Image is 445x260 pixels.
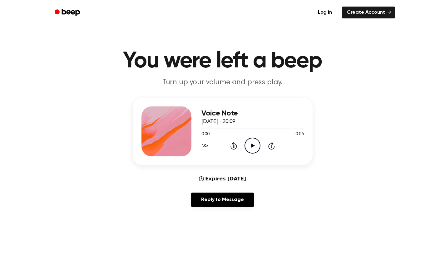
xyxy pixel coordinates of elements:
[201,131,210,138] span: 0:00
[50,7,86,19] a: Beep
[201,119,236,125] span: [DATE] · 20:09
[63,50,383,72] h1: You were left a beep
[295,131,304,138] span: 0:06
[342,7,395,18] a: Create Account
[201,140,211,151] button: 1.0x
[199,175,246,183] div: Expires [DATE]
[103,77,343,88] p: Turn up your volume and press play.
[201,109,304,118] h3: Voice Note
[191,193,254,207] a: Reply to Message
[312,5,338,20] a: Log in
